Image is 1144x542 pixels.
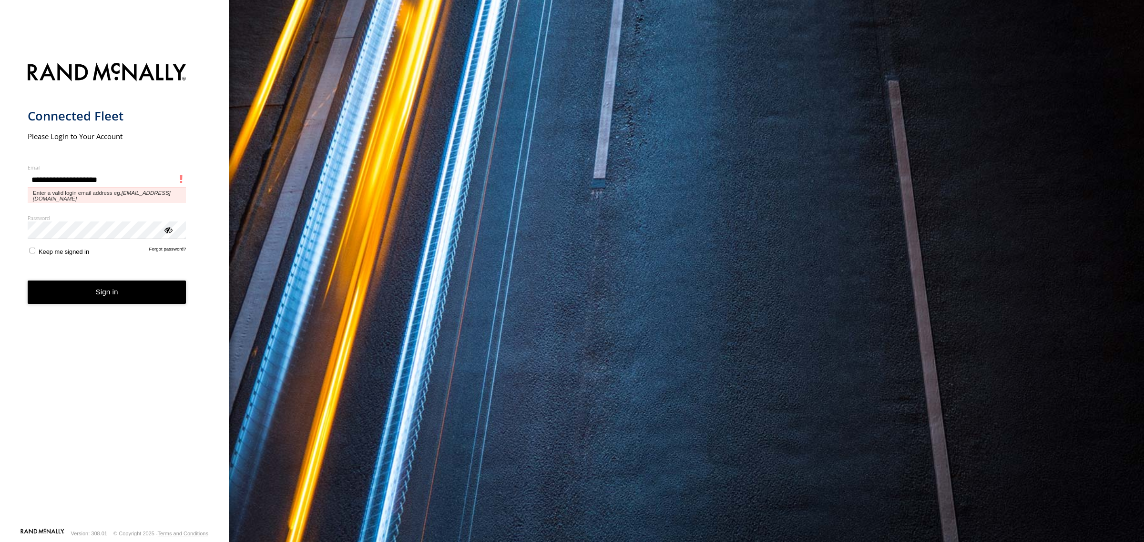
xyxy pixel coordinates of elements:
[28,214,186,221] label: Password
[20,529,64,538] a: Visit our Website
[30,248,36,254] input: Keep me signed in
[28,188,186,203] span: Enter a valid login email address eg.
[113,531,208,536] div: © Copyright 2025 -
[28,108,186,124] h1: Connected Fleet
[163,225,173,234] div: ViewPassword
[39,248,89,255] span: Keep me signed in
[28,131,186,141] h2: Please Login to Your Account
[158,531,208,536] a: Terms and Conditions
[28,281,186,304] button: Sign in
[71,531,107,536] div: Version: 308.01
[28,57,202,528] form: main
[149,246,186,255] a: Forgot password?
[33,190,171,201] em: [EMAIL_ADDRESS][DOMAIN_NAME]
[28,61,186,85] img: Rand McNally
[28,164,186,171] label: Email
